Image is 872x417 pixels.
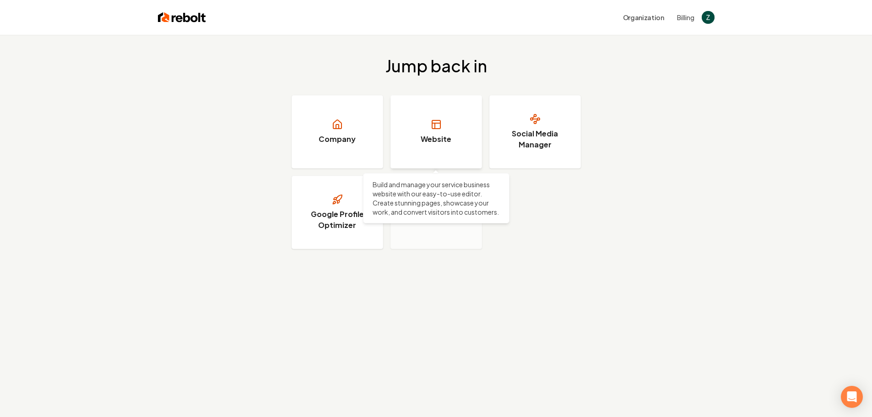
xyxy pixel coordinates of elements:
a: Website [390,95,482,168]
div: Open Intercom Messenger [841,386,863,408]
button: Organization [617,9,670,26]
a: Social Media Manager [489,95,581,168]
h3: Company [319,134,356,145]
button: Open user button [702,11,715,24]
img: Zach D [702,11,715,24]
a: Google Profile Optimizer [292,176,383,249]
h3: Google Profile Optimizer [303,209,372,231]
img: Rebolt Logo [158,11,206,24]
button: Billing [677,13,694,22]
p: Build and manage your service business website with our easy-to-use editor. Create stunning pages... [373,180,500,217]
h3: Website [421,134,451,145]
h3: Social Media Manager [501,128,569,150]
a: Company [292,95,383,168]
h2: Jump back in [385,57,487,75]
